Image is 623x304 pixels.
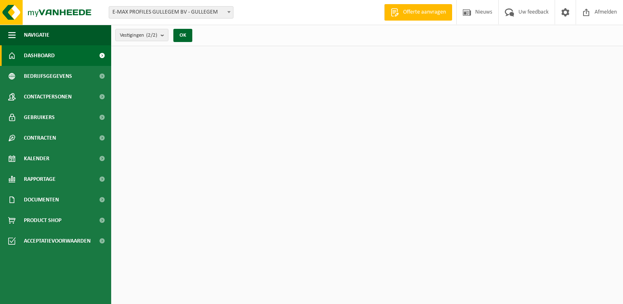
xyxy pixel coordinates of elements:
span: Gebruikers [24,107,55,128]
span: Contracten [24,128,56,148]
button: OK [173,29,192,42]
span: Product Shop [24,210,61,231]
span: Dashboard [24,45,55,66]
span: Offerte aanvragen [401,8,448,16]
count: (2/2) [146,33,157,38]
span: Rapportage [24,169,56,189]
button: Vestigingen(2/2) [115,29,168,41]
span: Bedrijfsgegevens [24,66,72,87]
span: Navigatie [24,25,49,45]
span: Kalender [24,148,49,169]
span: Acceptatievoorwaarden [24,231,91,251]
span: E-MAX PROFILES GULLEGEM BV - GULLEGEM [109,7,233,18]
span: Contactpersonen [24,87,72,107]
span: E-MAX PROFILES GULLEGEM BV - GULLEGEM [109,6,233,19]
a: Offerte aanvragen [384,4,452,21]
span: Vestigingen [120,29,157,42]
span: Documenten [24,189,59,210]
